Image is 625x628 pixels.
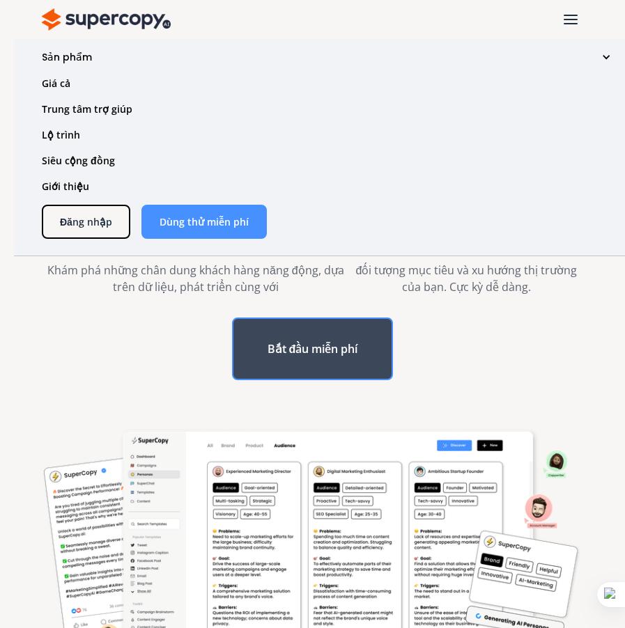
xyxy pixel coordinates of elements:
[42,154,115,167] font: Siêu cộng đồng
[60,215,112,228] font: Đăng nhập
[42,205,130,239] a: Đăng nhập
[14,148,625,173] a: Siêu cộng đồng
[14,122,625,148] a: Lộ trình
[14,70,625,96] a: Giá cả
[14,173,625,199] a: Giới thiệu
[14,45,625,70] div: Sản phẩm
[42,102,132,116] font: Trung tâm trợ giúp
[42,50,92,64] font: Sản phẩm
[42,128,80,141] font: Lộ trình
[42,180,89,193] font: Giới thiệu
[558,9,583,30] div: thực đơn
[14,96,625,122] a: Trung tâm trợ giúp
[160,215,249,228] font: Dùng thử miễn phí
[141,205,267,239] a: Dùng thử miễn phí
[42,77,70,90] font: Giá cả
